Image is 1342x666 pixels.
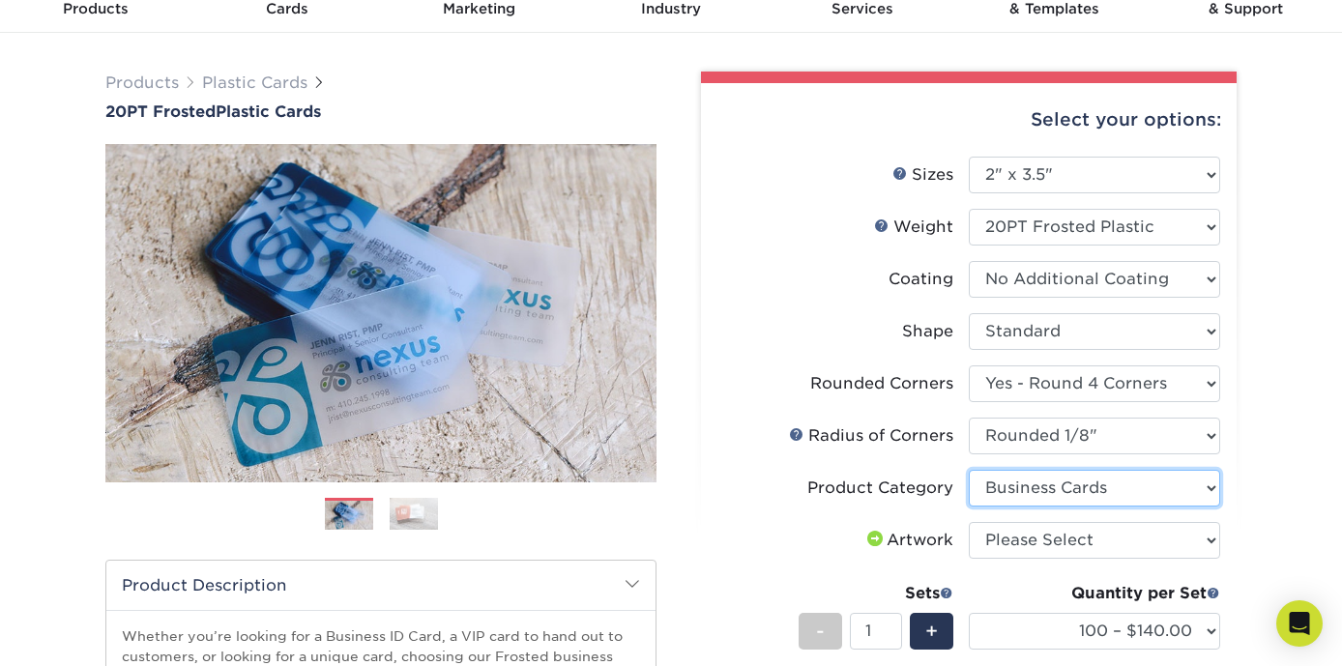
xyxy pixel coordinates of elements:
[105,102,216,121] span: 20PT Frosted
[716,83,1221,157] div: Select your options:
[889,268,953,291] div: Coating
[105,123,656,504] img: 20PT Frosted 01
[902,320,953,343] div: Shape
[925,617,938,646] span: +
[1276,600,1323,647] div: Open Intercom Messenger
[390,497,438,531] img: Plastic Cards 02
[892,163,953,187] div: Sizes
[863,529,953,552] div: Artwork
[105,73,179,92] a: Products
[807,477,953,500] div: Product Category
[789,424,953,448] div: Radius of Corners
[799,582,953,605] div: Sets
[969,582,1220,605] div: Quantity per Set
[105,102,656,121] h1: Plastic Cards
[810,372,953,395] div: Rounded Corners
[106,561,656,610] h2: Product Description
[816,617,825,646] span: -
[874,216,953,239] div: Weight
[202,73,307,92] a: Plastic Cards
[325,499,373,533] img: Plastic Cards 01
[105,102,656,121] a: 20PT FrostedPlastic Cards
